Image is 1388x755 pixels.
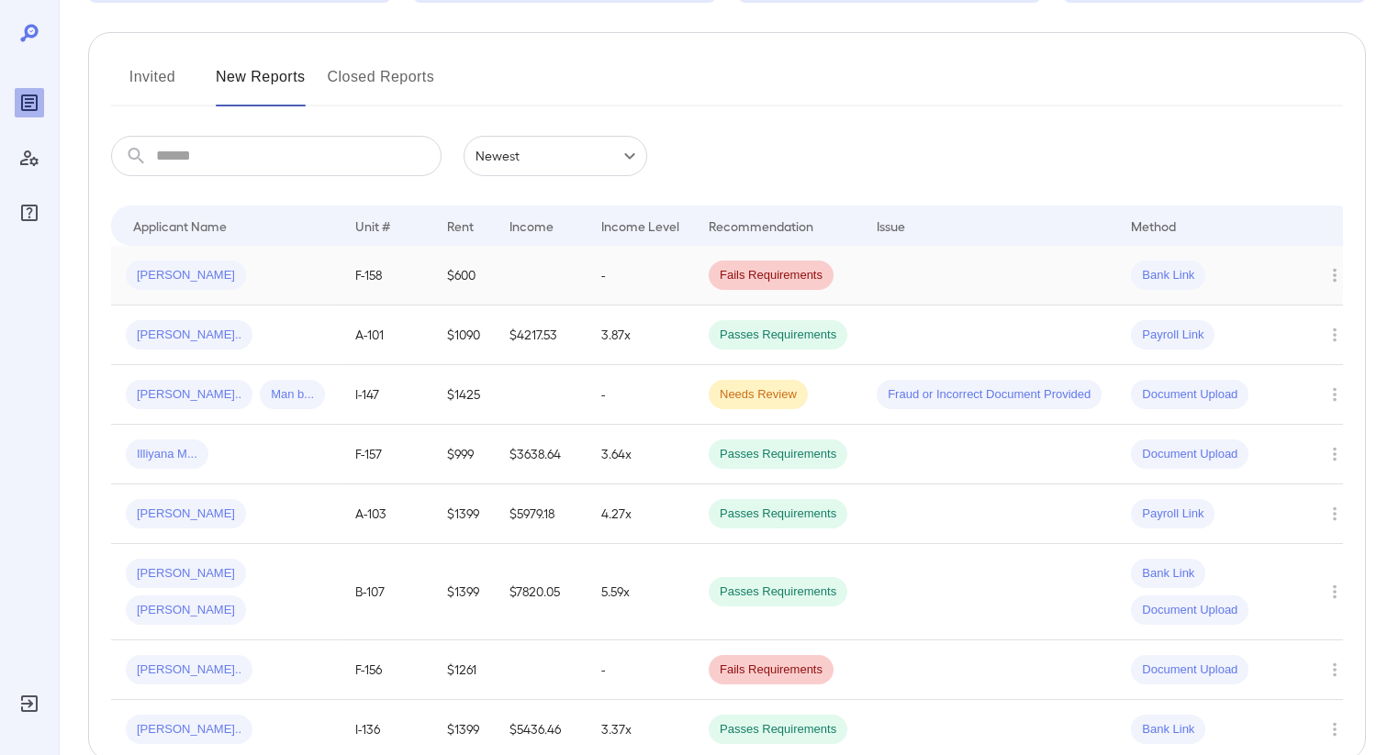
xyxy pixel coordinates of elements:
div: Manage Users [15,143,44,172]
td: - [587,365,694,425]
span: Passes Requirements [709,327,847,344]
div: Method [1131,215,1176,237]
td: F-158 [341,246,432,305]
button: Row Actions [1320,715,1349,744]
td: A-101 [341,305,432,365]
span: Fraud or Incorrect Document Provided [877,386,1102,404]
td: B-107 [341,544,432,640]
button: Row Actions [1320,261,1349,290]
span: Passes Requirements [709,446,847,463]
td: I-147 [341,365,432,425]
div: Unit # [355,215,390,237]
td: $1425 [432,365,495,425]
button: Row Actions [1320,320,1349,350]
span: Man b... [260,386,325,404]
div: Applicant Name [133,215,227,237]
td: F-156 [341,640,432,700]
span: Document Upload [1131,661,1248,679]
span: Fails Requirements [709,267,834,284]
div: Recommendation [709,215,813,237]
span: [PERSON_NAME] [126,565,246,583]
div: Income Level [601,215,679,237]
button: Row Actions [1320,439,1349,469]
button: Invited [111,62,194,106]
div: Issue [877,215,906,237]
td: $3638.64 [495,425,587,484]
span: Passes Requirements [709,505,847,523]
span: Needs Review [709,386,808,404]
td: A-103 [341,484,432,544]
td: $1399 [432,484,495,544]
td: $5979.18 [495,484,587,544]
div: FAQ [15,198,44,228]
td: $1261 [432,640,495,700]
span: Payroll Link [1131,327,1214,344]
span: Document Upload [1131,602,1248,619]
div: Income [509,215,554,237]
td: $600 [432,246,495,305]
span: Illiyana M... [126,446,208,463]
span: Passes Requirements [709,721,847,738]
td: F-157 [341,425,432,484]
span: [PERSON_NAME].. [126,721,252,738]
span: Document Upload [1131,446,1248,463]
button: New Reports [216,62,306,106]
td: - [587,640,694,700]
td: - [587,246,694,305]
td: $1399 [432,544,495,640]
button: Row Actions [1320,655,1349,684]
div: Reports [15,88,44,117]
span: [PERSON_NAME] [126,267,246,284]
span: Passes Requirements [709,583,847,601]
span: Payroll Link [1131,505,1214,523]
span: Bank Link [1131,721,1205,738]
span: Bank Link [1131,565,1205,583]
span: [PERSON_NAME].. [126,386,252,404]
button: Closed Reports [328,62,435,106]
div: Rent [447,215,476,237]
td: 3.64x [587,425,694,484]
span: [PERSON_NAME].. [126,327,252,344]
span: [PERSON_NAME] [126,505,246,523]
td: $7820.05 [495,544,587,640]
span: [PERSON_NAME] [126,602,246,619]
td: $999 [432,425,495,484]
span: [PERSON_NAME].. [126,661,252,679]
td: 3.87x [587,305,694,365]
div: Log Out [15,689,44,718]
td: $4217.53 [495,305,587,365]
button: Row Actions [1320,577,1349,606]
button: Row Actions [1320,380,1349,409]
span: Document Upload [1131,386,1248,404]
div: Newest [464,136,647,176]
td: 4.27x [587,484,694,544]
span: Fails Requirements [709,661,834,679]
button: Row Actions [1320,499,1349,528]
td: 5.59x [587,544,694,640]
td: $1090 [432,305,495,365]
span: Bank Link [1131,267,1205,284]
